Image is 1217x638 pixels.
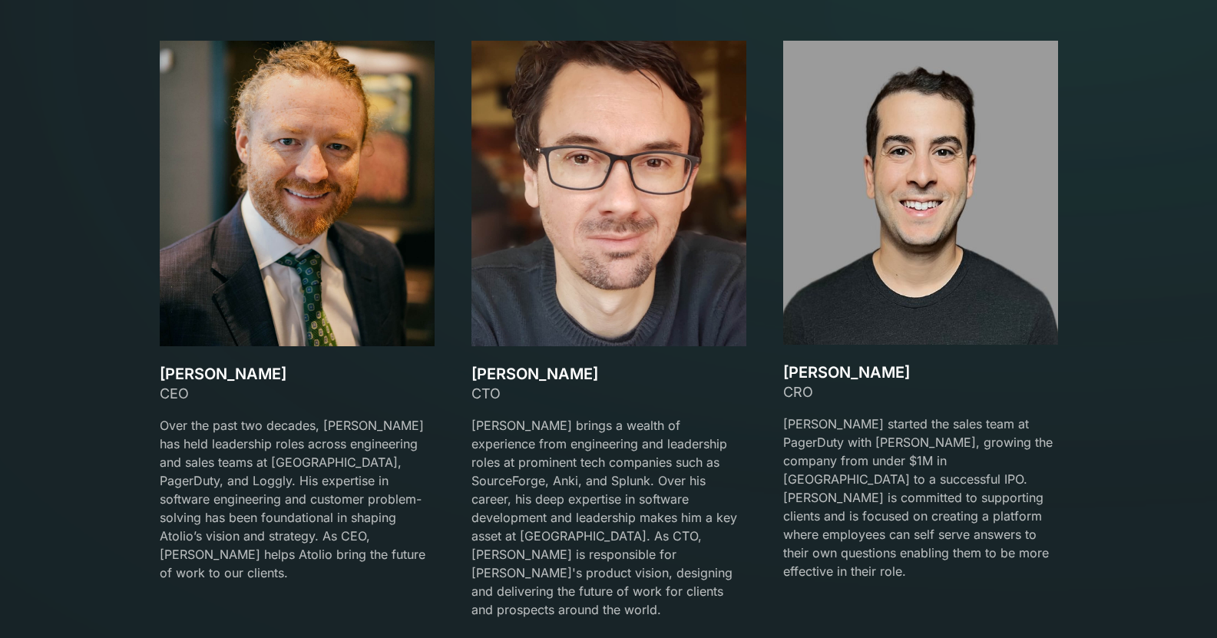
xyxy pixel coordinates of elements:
h3: [PERSON_NAME] [783,363,1058,382]
p: [PERSON_NAME] started the sales team at PagerDuty with [PERSON_NAME], growing the company from un... [783,415,1058,580]
div: CTO [471,383,746,404]
img: team [783,41,1058,345]
p: [PERSON_NAME] brings a wealth of experience from engineering and leadership roles at prominent te... [471,416,746,619]
p: Over the past two decades, [PERSON_NAME] has held leadership roles across engineering and sales t... [160,416,435,582]
h3: [PERSON_NAME] [160,365,435,383]
img: team [471,41,746,346]
div: CEO [160,383,435,404]
div: CRO [783,382,1058,402]
img: team [160,41,435,346]
iframe: Chat Widget [1140,564,1217,638]
h3: [PERSON_NAME] [471,365,746,383]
